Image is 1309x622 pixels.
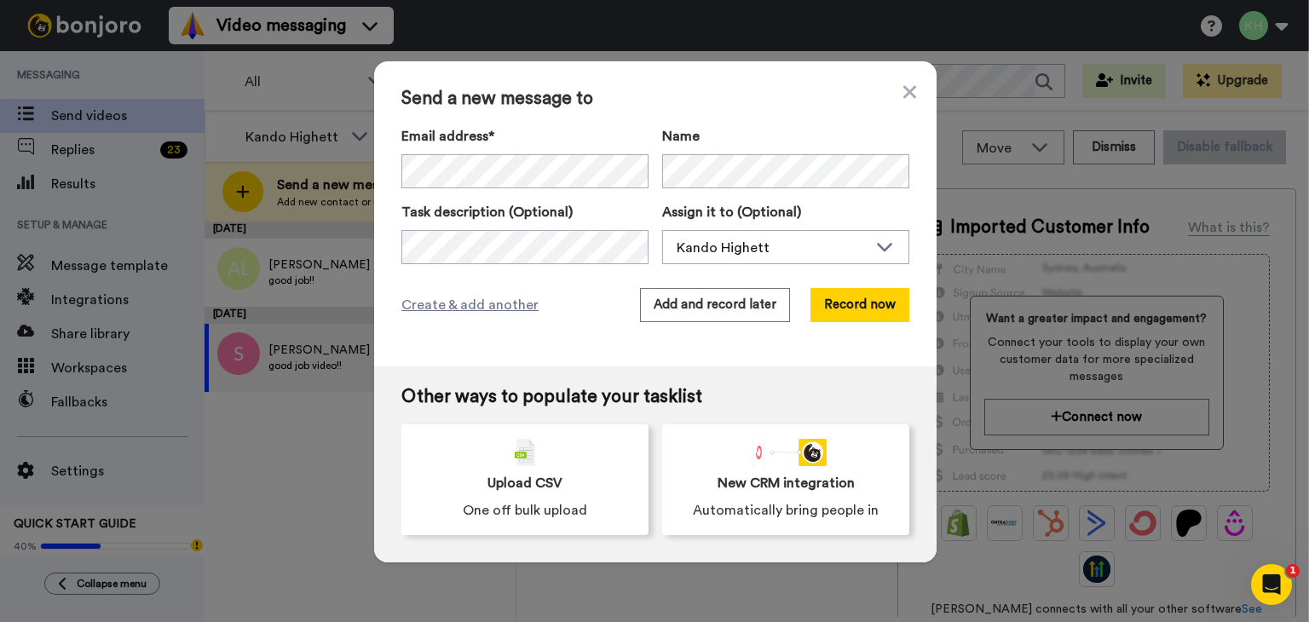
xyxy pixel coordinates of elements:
[463,500,587,521] span: One off bulk upload
[401,202,649,222] label: Task description (Optional)
[515,439,535,466] img: csv-grey.png
[401,387,909,407] span: Other ways to populate your tasklist
[677,238,868,258] div: Kando Highett
[1286,564,1300,578] span: 1
[662,126,700,147] span: Name
[718,473,855,493] span: New CRM integration
[745,439,827,466] div: animation
[810,288,909,322] button: Record now
[401,89,909,109] span: Send a new message to
[640,288,790,322] button: Add and record later
[1251,564,1292,605] iframe: Intercom live chat
[487,473,562,493] span: Upload CSV
[693,500,879,521] span: Automatically bring people in
[662,202,909,222] label: Assign it to (Optional)
[401,126,649,147] label: Email address*
[401,295,539,315] span: Create & add another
